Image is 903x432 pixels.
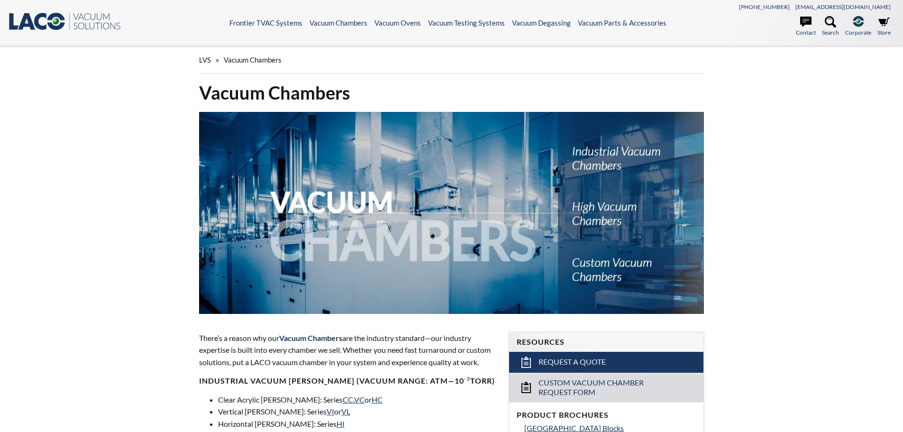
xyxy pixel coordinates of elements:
[428,18,505,27] a: Vacuum Testing Systems
[199,376,498,386] h4: Industrial Vacuum [PERSON_NAME] (vacuum range: atm—10 Torr)
[578,18,666,27] a: Vacuum Parts & Accessories
[512,18,571,27] a: Vacuum Degassing
[279,333,342,342] span: Vacuum Chambers
[199,81,704,104] h1: Vacuum Chambers
[199,332,498,368] p: There’s a reason why our are the industry standard—our industry expertise is built into every cha...
[517,410,696,420] h4: Product Brochures
[822,16,839,37] a: Search
[538,357,606,367] span: Request a Quote
[795,3,891,10] a: [EMAIL_ADDRESS][DOMAIN_NAME]
[796,16,816,37] a: Contact
[464,375,470,382] sup: -3
[199,112,704,314] img: Vacuum Chambers
[199,55,211,64] span: LVS
[310,18,367,27] a: Vacuum Chambers
[509,373,703,403] a: Custom Vacuum Chamber Request Form
[224,55,282,64] span: Vacuum Chambers
[343,395,353,404] a: CC
[538,378,675,398] span: Custom Vacuum Chamber Request Form
[877,16,891,37] a: Store
[218,394,498,406] li: Clear Acrylic [PERSON_NAME]: Series , or
[372,395,383,404] a: HC
[229,18,302,27] a: Frontier TVAC Systems
[354,395,365,404] a: VC
[337,419,345,428] a: HI
[327,407,334,416] a: VI
[199,46,704,74] div: »
[517,337,696,347] h4: Resources
[739,3,790,10] a: [PHONE_NUMBER]
[218,418,498,430] li: Horizontal [PERSON_NAME]: Series
[374,18,421,27] a: Vacuum Ovens
[509,352,703,373] a: Request a Quote
[845,28,871,37] span: Corporate
[341,407,350,416] a: VL
[218,405,498,418] li: Vertical [PERSON_NAME]: Series or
